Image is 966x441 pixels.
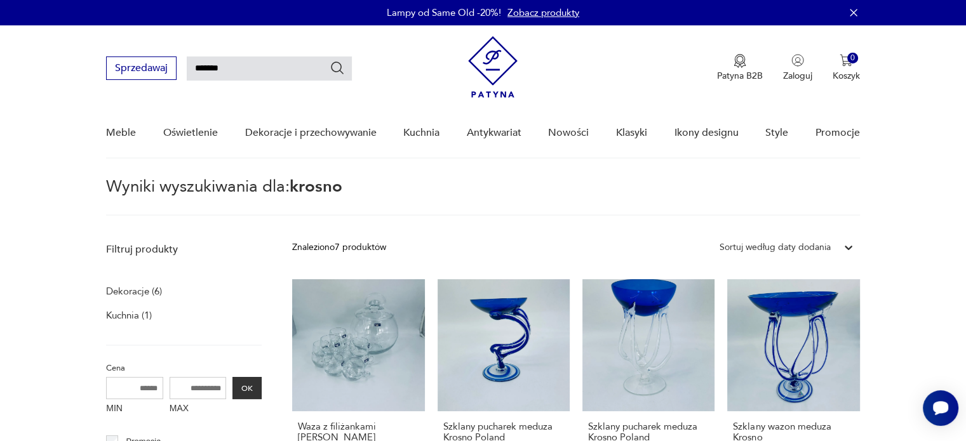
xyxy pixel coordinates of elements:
span: krosno [290,175,342,198]
button: Sprzedawaj [106,56,177,80]
button: Zaloguj [783,54,812,82]
img: Ikona koszyka [840,54,852,67]
button: Szukaj [330,60,345,76]
p: Lampy od Same Old -20%! [387,6,501,19]
button: Patyna B2B [717,54,763,82]
button: 0Koszyk [833,54,860,82]
p: Filtruj produkty [106,242,262,256]
a: Nowości [548,109,589,157]
p: Zaloguj [783,70,812,82]
div: 0 [847,53,858,63]
img: Ikonka użytkownika [791,54,804,67]
a: Promocje [815,109,860,157]
a: Ikona medaluPatyna B2B [717,54,763,82]
label: MAX [170,399,227,419]
a: Antykwariat [467,109,521,157]
a: Kuchnia [403,109,439,157]
div: Sortuj według daty dodania [720,240,831,254]
img: Ikona medalu [734,54,746,68]
p: Patyna B2B [717,70,763,82]
a: Kuchnia (1) [106,306,152,324]
button: OK [232,377,262,399]
a: Sprzedawaj [106,65,177,74]
a: Dekoracje (6) [106,282,162,300]
p: Cena [106,361,262,375]
img: Patyna - sklep z meblami i dekoracjami vintage [468,36,518,98]
a: Meble [106,109,136,157]
a: Zobacz produkty [507,6,579,19]
a: Ikony designu [674,109,738,157]
p: Koszyk [833,70,860,82]
div: Znaleziono 7 produktów [292,240,386,254]
label: MIN [106,399,163,419]
a: Dekoracje i przechowywanie [245,109,376,157]
a: Oświetlenie [163,109,218,157]
iframe: Smartsupp widget button [923,390,958,426]
a: Style [765,109,788,157]
p: Wyniki wyszukiwania dla: [106,179,859,216]
a: Klasyki [616,109,647,157]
